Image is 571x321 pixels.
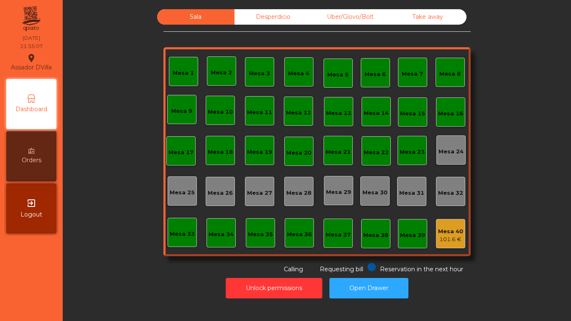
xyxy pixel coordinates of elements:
[23,34,40,42] div: [DATE]
[326,231,351,239] div: Mesa 37
[402,70,423,78] div: Mesa 7
[11,52,52,73] div: Assador DVilla
[173,69,194,77] div: Mesa 1
[329,278,408,298] button: Open Drawer
[326,188,351,196] div: Mesa 29
[22,156,41,165] span: Orders
[364,148,389,157] div: Mesa 22
[288,69,309,78] div: Mesa 4
[211,69,232,77] div: Mesa 2
[171,107,192,115] div: Mesa 9
[286,109,311,117] div: Mesa 12
[399,189,424,197] div: Mesa 31
[365,70,386,79] div: Mesa 6
[247,189,272,197] div: Mesa 27
[326,148,351,156] div: Mesa 21
[286,149,311,157] div: Mesa 20
[208,108,233,116] div: Mesa 10
[364,109,389,117] div: Mesa 14
[389,9,466,25] div: Take away
[400,110,425,118] div: Mesa 15
[247,148,272,156] div: Mesa 19
[20,43,43,50] div: 21:55:07
[363,231,388,239] div: Mesa 38
[438,235,463,244] div: 101.6 €
[157,9,235,25] div: Sala
[438,227,463,236] div: Mesa 40
[438,148,464,156] div: Mesa 24
[26,53,36,63] i: location_on
[247,108,272,117] div: Mesa 11
[20,210,42,219] span: Logout
[286,189,311,197] div: Mesa 28
[312,9,389,25] div: Uber/Glovo/Bolt
[438,189,463,197] div: Mesa 32
[15,105,47,114] span: Dashboard
[235,9,312,25] div: Desperdicio
[248,230,273,239] div: Mesa 35
[284,265,303,273] span: Calling
[26,198,36,208] i: exit_to_app
[209,230,234,239] div: Mesa 34
[438,110,463,118] div: Mesa 16
[439,70,461,78] div: Mesa 8
[226,278,322,298] button: Unlock permissions
[326,109,351,117] div: Mesa 13
[400,148,425,156] div: Mesa 23
[21,4,41,33] img: qpiato
[327,71,349,79] div: Mesa 5
[170,230,195,238] div: Mesa 33
[362,189,387,197] div: Mesa 30
[287,230,312,239] div: Mesa 36
[170,189,195,197] div: Mesa 25
[320,265,363,273] span: Requesting bill
[249,69,270,78] div: Mesa 3
[168,148,194,157] div: Mesa 17
[208,189,233,197] div: Mesa 26
[400,231,425,239] div: Mesa 39
[208,148,233,156] div: Mesa 18
[380,265,463,273] span: Reservation in the next hour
